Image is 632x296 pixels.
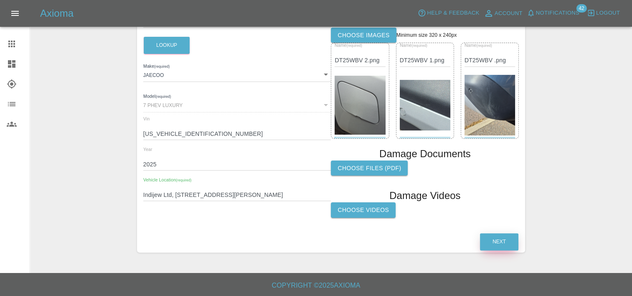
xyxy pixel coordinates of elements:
[495,9,523,18] span: Account
[144,37,190,54] button: Lookup
[400,43,427,48] span: Name
[143,93,171,100] label: Model
[331,202,396,218] label: Choose Videos
[155,95,171,99] small: (required)
[416,7,481,20] button: Help & Feedback
[389,189,460,202] h1: Damage Videos
[331,28,396,43] label: Choose images
[476,44,492,48] small: (required)
[396,32,457,38] span: Minimum size 320 x 240px
[143,147,152,152] span: Year
[143,177,191,182] span: Vehicle Location
[585,7,622,20] button: Logout
[427,8,479,18] span: Help & Feedback
[536,8,579,18] span: Notifications
[143,97,331,112] div: 7 PHEV LUXURY
[143,63,170,70] label: Make
[143,116,150,121] span: Vin
[40,7,74,20] h5: Axioma
[154,64,170,68] small: (required)
[347,44,362,48] small: (required)
[176,178,191,182] small: (required)
[5,3,25,23] button: Open drawer
[143,67,331,82] div: JAECOO
[480,233,518,250] button: Next
[335,43,362,48] span: Name
[7,280,625,291] h6: Copyright © 2025 Axioma
[411,44,427,48] small: (required)
[379,147,471,161] h1: Damage Documents
[596,8,620,18] span: Logout
[525,7,581,20] button: Notifications
[576,4,586,13] span: 42
[464,43,492,48] span: Name
[482,7,525,20] a: Account
[331,161,408,176] label: Choose files (pdf)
